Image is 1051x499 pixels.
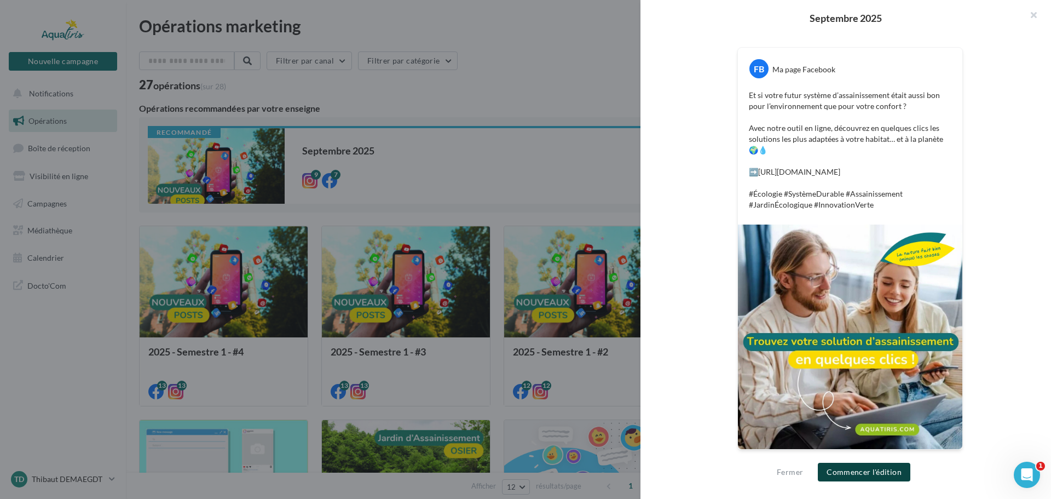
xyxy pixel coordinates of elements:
[1014,462,1040,488] iframe: Intercom live chat
[737,450,963,464] div: La prévisualisation est non-contractuelle
[749,90,951,210] p: Et si votre futur système d’assainissement était aussi bon pour l’environnement que pour votre co...
[818,463,910,481] button: Commencer l'édition
[749,59,769,78] div: FB
[772,64,835,75] div: Ma page Facebook
[772,466,807,479] button: Fermer
[658,13,1033,23] div: Septembre 2025
[1036,462,1045,471] span: 1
